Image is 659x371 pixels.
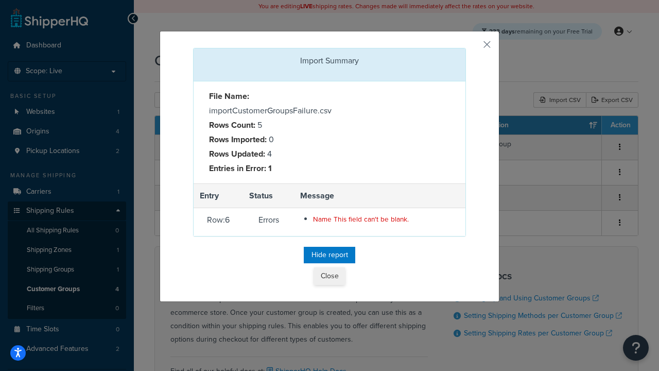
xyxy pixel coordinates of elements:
[209,119,255,131] strong: Rows Count:
[243,183,294,208] th: Status
[201,89,329,176] div: importCustomerGroupsFailure.csv 5 0 4
[209,148,265,160] strong: Rows Updated:
[243,208,294,236] td: Errors
[209,133,267,145] strong: Rows Imported:
[209,90,249,102] strong: File Name:
[194,208,243,236] td: Row: 6
[194,183,243,208] th: Entry
[314,267,345,285] button: Close
[209,162,272,174] strong: Entries in Error: 1
[304,247,355,263] button: Hide report
[201,56,458,65] h3: Import Summary
[294,183,465,208] th: Message
[313,214,409,224] span: Name This field can't be blank.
